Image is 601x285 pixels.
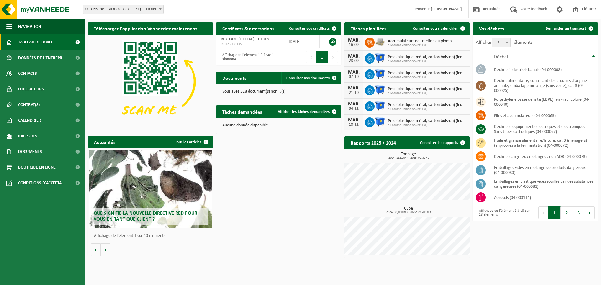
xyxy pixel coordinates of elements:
[347,86,360,91] div: MAR.
[306,51,316,63] button: Previous
[170,136,212,148] a: Tous les articles
[489,76,598,95] td: déchet alimentaire, contenant des produits d'origine animale, emballage mélangé (sans verre), cat...
[388,92,466,95] span: 01-066198 - BIDFOOD (DÉLI XL)
[388,71,466,76] span: Pmc (plastique, métal, carton boisson) (industriel)
[344,22,393,34] h2: Tâches planifiées
[18,144,42,160] span: Documents
[18,50,66,66] span: Données de l'entrepr...
[546,27,586,31] span: Demander un transport
[375,116,385,127] img: WB-1100-HPE-BE-01
[375,69,385,79] img: WB-1100-HPE-BE-01
[489,163,598,177] td: emballages vides en mélange de produits dangereux (04-000080)
[94,211,197,222] span: Que signifie la nouvelle directive RED pour vous en tant que client ?
[388,108,466,111] span: 01-066198 - BIDFOOD (DÉLI XL)
[281,72,341,84] a: Consulter vos documents
[489,109,598,122] td: Piles et accumulateurs (04-000063)
[222,123,335,128] p: Aucune donnée disponible.
[573,206,585,219] button: 3
[316,51,328,63] button: 1
[585,206,595,219] button: Next
[492,38,511,47] span: 10
[347,211,470,214] span: 2024: 33,000 m3 - 2025: 29,700 m3
[489,95,598,109] td: polyéthylène basse densité (LDPE), en vrac, coloré (04-000040)
[388,76,466,79] span: 01-066198 - BIDFOOD (DÉLI XL)
[18,175,65,191] span: Conditions d'accepta...
[538,206,548,219] button: Previous
[388,44,452,48] span: 01-066198 - BIDFOOD (DÉLI XL)
[388,60,466,64] span: 01-066198 - BIDFOOD (DÉLI XL)
[415,136,469,149] a: Consulter les rapports
[473,22,510,34] h2: Vos déchets
[347,118,360,123] div: MAR.
[548,206,561,219] button: 1
[347,102,360,107] div: MAR.
[489,177,598,191] td: emballages en plastique vides souillés par des substances dangereuses (04-000081)
[286,76,330,80] span: Consulter vos documents
[18,113,41,128] span: Calendrier
[347,206,470,214] h3: Cube
[347,43,360,47] div: 16-09
[347,107,360,111] div: 04-11
[561,206,573,219] button: 2
[388,124,466,127] span: 01-066198 - BIDFOOD (DÉLI XL)
[347,156,470,160] span: 2024: 112,294 t - 2025: 90,397 t
[489,150,598,163] td: déchets dangereux mélangés : non ADR (04-000073)
[476,40,532,45] label: Afficher éléments
[489,122,598,136] td: déchets d'équipements électriques et électroniques - Sans tubes cathodiques (04-000067)
[18,19,41,34] span: Navigation
[489,191,598,204] td: aérosols (04-000114)
[347,91,360,95] div: 21-10
[388,39,452,44] span: Accumulateurs de traction au plomb
[216,72,253,84] h2: Documents
[18,34,52,50] span: Tableau de bord
[221,42,279,47] span: RED25008135
[221,37,269,42] span: BIDFOOD (DÉLI XL) - THUIN
[216,105,268,118] h2: Tâches demandées
[284,22,341,35] a: Consulter vos certificats
[94,234,210,238] p: Affichage de l'élément 1 sur 10 éléments
[388,103,466,108] span: Pmc (plastique, métal, carton boisson) (industriel)
[3,271,105,285] iframe: chat widget
[18,128,37,144] span: Rapports
[413,27,458,31] span: Consulter votre calendrier
[83,5,164,14] span: 01-066198 - BIDFOOD (DÉLI XL) - THUIN
[388,87,466,92] span: Pmc (plastique, métal, carton boisson) (industriel)
[278,110,330,114] span: Afficher les tâches demandées
[347,123,360,127] div: 18-11
[88,136,121,148] h2: Actualités
[18,66,37,81] span: Contacts
[375,37,385,47] img: LP-PA-00000-WDN-11
[91,243,101,256] button: Vorige
[375,53,385,63] img: WB-1100-HPE-BE-01
[328,51,338,63] button: Next
[216,22,280,34] h2: Certificats & attestations
[388,119,466,124] span: Pmc (plastique, métal, carton boisson) (industriel)
[375,100,385,111] img: WB-1100-HPE-BE-01
[489,63,598,76] td: déchets industriels banals (04-000008)
[388,55,466,60] span: Pmc (plastique, métal, carton boisson) (industriel)
[18,81,44,97] span: Utilisateurs
[492,38,510,47] span: 10
[273,105,341,118] a: Afficher les tâches demandées
[541,22,597,35] a: Demander un transport
[347,70,360,75] div: MAR.
[347,59,360,63] div: 23-09
[88,22,205,34] h2: Téléchargez l'application Vanheede+ maintenant!
[222,89,335,94] p: Vous avez 328 document(s) non lu(s).
[18,97,40,113] span: Contrat(s)
[18,160,56,175] span: Boutique en ligne
[476,206,532,220] div: Affichage de l'élément 1 à 10 sur 28 éléments
[489,136,598,150] td: huile et graisse alimentaire/friture, cat 3 (ménagers)(impropres à la fermentation) (04-000072)
[83,5,163,14] span: 01-066198 - BIDFOOD (DÉLI XL) - THUIN
[219,50,275,64] div: Affichage de l'élément 1 à 1 sur 1 éléments
[347,38,360,43] div: MAR.
[289,27,330,31] span: Consulter vos certificats
[375,84,385,95] img: WB-1100-HPE-BE-01
[347,54,360,59] div: MAR.
[408,22,469,35] a: Consulter votre calendrier
[284,35,319,48] td: [DATE]
[89,150,212,228] a: Que signifie la nouvelle directive RED pour vous en tant que client ?
[101,243,110,256] button: Volgende
[494,54,508,59] span: Déchet
[431,7,462,12] strong: [PERSON_NAME]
